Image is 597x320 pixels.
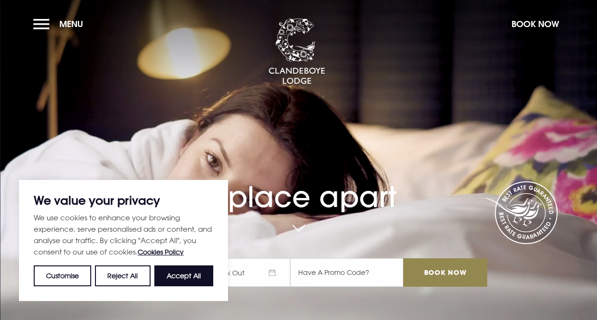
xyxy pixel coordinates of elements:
input: Have A Promo Code? [290,258,403,287]
p: We value your privacy [34,195,213,206]
span: Check Out [200,258,290,287]
button: Customise [34,265,91,286]
span: Menu [59,19,83,29]
button: Accept All [154,265,213,286]
p: We use cookies to enhance your browsing experience, serve personalised ads or content, and analys... [34,212,213,258]
button: Book Now [507,14,564,34]
img: Clandeboye Lodge [268,19,325,85]
div: We value your privacy [19,180,228,301]
a: Cookies Policy [138,248,184,256]
button: Reject All [95,265,150,286]
h1: A place apart [110,160,487,214]
input: Book Now [403,258,487,287]
button: Menu [33,14,88,34]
